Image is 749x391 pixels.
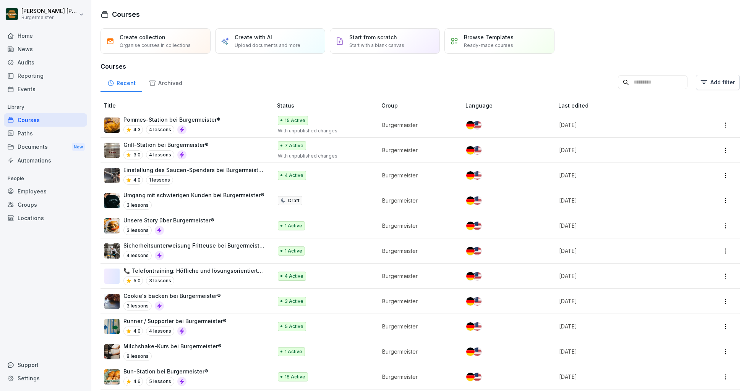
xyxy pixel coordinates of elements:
img: de.svg [466,196,475,205]
p: Burgermeister [382,373,453,381]
img: ef4vp5hzwwekud6oh6ceosv8.png [104,143,120,158]
p: Einstellung des Saucen-Spenders bei Burgermeister® [123,166,265,174]
p: Cookie's backen bei Burgermeister® [123,292,221,300]
p: Organise courses in collections [120,42,191,49]
a: News [4,42,87,56]
p: 4 Active [285,273,303,280]
img: de.svg [466,247,475,255]
p: Grill-Station bei Burgermeister® [123,141,209,149]
a: Paths [4,127,87,140]
img: de.svg [466,272,475,280]
p: Burgermeister [382,222,453,230]
p: 1 lessons [146,175,173,185]
p: Unsere Story über Burgermeister® [123,216,214,224]
p: 3 lessons [146,276,174,285]
p: Browse Templates [464,33,514,41]
a: Recent [101,72,142,92]
img: us.svg [473,297,481,306]
img: qpvo1kr4qsu6d6y8y50mth9k.png [104,294,120,309]
img: us.svg [473,322,481,331]
div: Courses [4,113,87,127]
p: Upload documents and more [235,42,300,49]
p: Burgermeister [382,146,453,154]
a: DocumentsNew [4,140,87,154]
p: [DATE] [559,121,684,129]
p: 4.6 [133,378,141,385]
a: Audits [4,56,87,69]
p: Group [381,101,462,109]
img: de.svg [466,348,475,356]
p: Create with AI [235,33,272,41]
img: de.svg [466,373,475,381]
p: [PERSON_NAME] [PERSON_NAME] [21,8,77,14]
p: Bun-Station bei Burgermeister® [123,367,208,375]
img: us.svg [473,373,481,381]
img: us.svg [473,222,481,230]
p: 4.0 [133,177,141,183]
img: z6ker4of9xbb0v81r67gpa36.png [104,319,120,334]
p: 1 Active [285,348,302,355]
p: With unpublished changes [278,153,369,159]
p: [DATE] [559,297,684,305]
p: [DATE] [559,247,684,255]
div: Support [4,358,87,372]
p: 📞 Telefontraining: Höfliche und lösungsorientierte Kommunikation [123,267,265,275]
p: Burgermeister [382,247,453,255]
img: njq3a1z034sako2s87turumw.png [104,369,120,385]
img: de.svg [466,121,475,129]
p: 4.3 [133,126,141,133]
p: Burgermeister [382,348,453,356]
p: Draft [288,197,300,204]
img: us.svg [473,121,481,129]
p: 5.0 [133,277,141,284]
a: Events [4,82,87,96]
img: yk83gqu5jn5gw35qhtj3mpve.png [104,218,120,233]
div: Reporting [4,69,87,82]
img: de.svg [466,222,475,230]
p: [DATE] [559,373,684,381]
a: Archived [142,72,189,92]
img: de.svg [466,297,475,306]
img: f8nsb2zppzm2l97o7hbbwwyn.png [104,243,120,259]
a: Automations [4,154,87,167]
img: us.svg [473,348,481,356]
img: us.svg [473,247,481,255]
p: Sicherheitsunterweisung Fritteuse bei Burgermeister® [123,241,265,249]
img: us.svg [473,272,481,280]
img: cyw7euxthr01jl901fqmxt0x.png [104,193,120,208]
a: Groups [4,198,87,211]
a: Settings [4,372,87,385]
p: [DATE] [559,196,684,204]
p: 15 Active [285,117,305,124]
a: Employees [4,185,87,198]
p: 3 Active [285,298,303,305]
img: us.svg [473,146,481,154]
p: 1 Active [285,222,302,229]
p: Title [104,101,274,109]
p: [DATE] [559,222,684,230]
p: 4.0 [133,328,141,335]
p: Burgermeister [382,322,453,330]
p: 4 lessons [146,327,174,336]
button: Add filter [696,75,740,90]
a: Locations [4,211,87,225]
p: [DATE] [559,171,684,179]
img: us.svg [473,196,481,205]
p: With unpublished changes [278,127,369,134]
p: [DATE] [559,146,684,154]
p: 3.0 [133,151,141,158]
p: Last edited [558,101,693,109]
p: Burgermeister [382,171,453,179]
p: 3 lessons [123,201,152,210]
p: 4 lessons [146,125,174,134]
